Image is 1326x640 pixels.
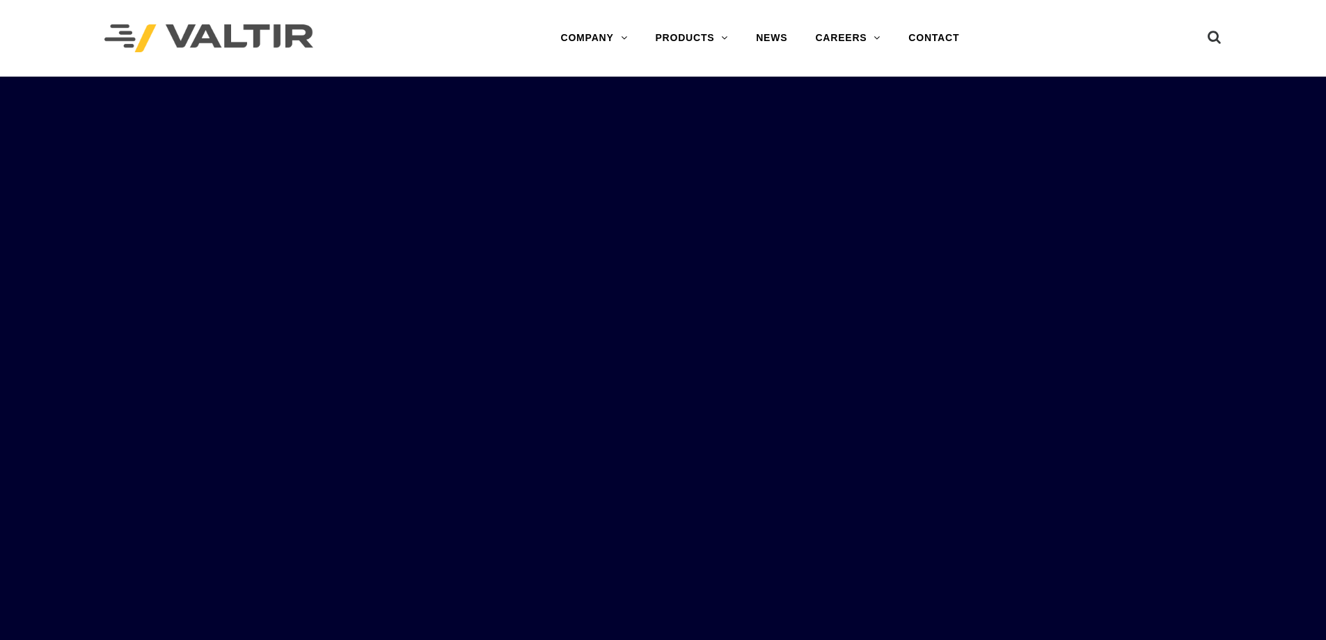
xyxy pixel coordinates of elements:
a: CONTACT [894,24,973,52]
a: PRODUCTS [641,24,742,52]
img: Valtir [104,24,313,53]
a: NEWS [742,24,801,52]
a: CAREERS [801,24,894,52]
a: COMPANY [546,24,641,52]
